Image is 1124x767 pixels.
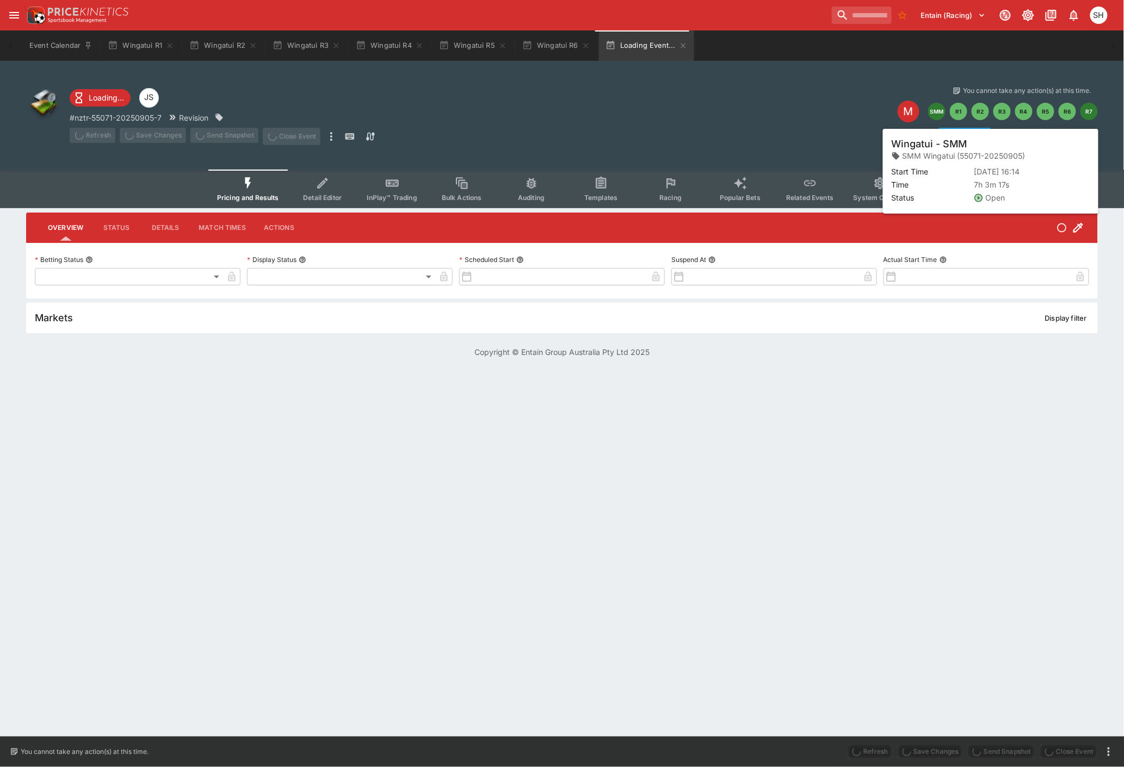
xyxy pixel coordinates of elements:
div: Scott Hunt [1090,7,1108,24]
p: Scheduled Start [459,255,514,264]
button: Match Times [190,215,255,241]
button: Wingatui R3 [266,30,347,61]
button: Event Calendar [23,30,99,61]
button: Details [141,215,190,241]
button: Notifications [1064,5,1084,25]
button: more [325,128,338,145]
span: System Controls [854,194,907,202]
button: Status [92,215,141,241]
p: Display Status [247,255,297,264]
button: Connected to PK [996,5,1015,25]
p: Actual Start Time [884,255,937,264]
button: Overview [39,215,92,241]
p: You cannot take any action(s) at this time. [21,747,149,757]
img: other.png [26,86,61,121]
span: Detail Editor [303,194,342,202]
span: InPlay™ Trading [367,194,417,202]
div: Event type filters [208,170,916,208]
p: Suspend At [671,255,706,264]
button: Toggle light/dark mode [1018,5,1038,25]
span: Auditing [518,194,545,202]
button: open drawer [4,5,24,25]
button: Wingatui R6 [516,30,597,61]
button: Wingatui R5 [433,30,514,61]
button: Select Tenant [915,7,992,24]
div: Start From [938,128,1098,145]
button: Documentation [1041,5,1061,25]
nav: pagination navigation [928,103,1098,120]
button: Display filter [1039,309,1094,327]
div: John Seaton [139,88,159,108]
img: Sportsbook Management [48,18,107,23]
button: R7 [1080,103,1098,120]
div: Edit Meeting [898,101,919,122]
input: search [832,7,892,24]
span: Racing [659,194,682,202]
p: Revision [179,112,208,123]
span: Popular Bets [720,194,761,202]
button: Actions [255,215,304,241]
img: PriceKinetics Logo [24,4,46,26]
span: Templates [584,194,617,202]
span: Pricing and Results [217,194,279,202]
span: Related Events [786,194,833,202]
button: R6 [1059,103,1076,120]
button: R3 [993,103,1011,120]
img: PriceKinetics [48,8,128,16]
button: SMM [928,103,946,120]
button: Scott Hunt [1087,3,1111,27]
button: more [1102,745,1115,758]
button: Loading Event... [599,30,694,61]
button: R4 [1015,103,1033,120]
p: You cannot take any action(s) at this time. [964,86,1091,96]
p: Auto-Save [1059,130,1093,142]
p: Loading... [89,92,124,103]
button: R2 [972,103,989,120]
p: Overtype [956,130,986,142]
p: Override [1008,130,1036,142]
button: Wingatui R4 [349,30,430,61]
button: No Bookmarks [894,7,911,24]
button: R5 [1037,103,1054,120]
button: Wingatui R1 [101,30,181,61]
button: Wingatui R2 [183,30,264,61]
h5: Markets [35,311,73,324]
p: Copy To Clipboard [70,112,162,123]
p: Betting Status [35,255,83,264]
button: R1 [950,103,967,120]
span: Bulk Actions [442,194,482,202]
